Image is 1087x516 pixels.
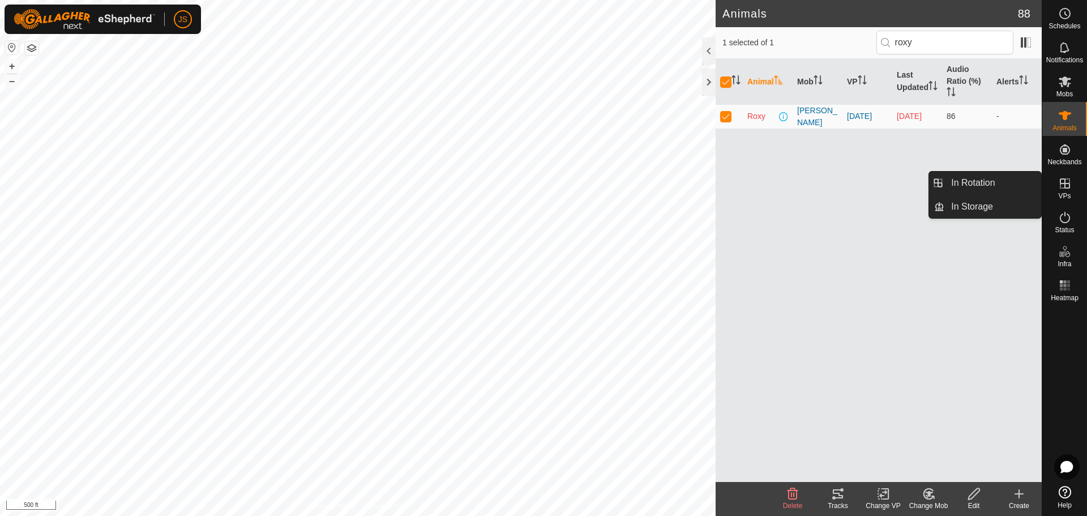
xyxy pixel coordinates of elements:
[747,110,765,122] span: Roxy
[942,59,992,105] th: Audio Ratio (%)
[313,501,356,511] a: Privacy Policy
[1018,5,1030,22] span: 88
[178,14,187,25] span: JS
[906,501,951,511] div: Change Mob
[944,195,1041,218] a: In Storage
[996,501,1042,511] div: Create
[14,9,155,29] img: Gallagher Logo
[1058,261,1071,267] span: Infra
[1019,77,1028,86] p-sorticon: Activate to sort
[1049,23,1080,29] span: Schedules
[1055,227,1074,233] span: Status
[861,501,906,511] div: Change VP
[5,59,19,73] button: +
[992,59,1042,105] th: Alerts
[992,104,1042,129] td: -
[951,200,993,214] span: In Storage
[722,37,876,49] span: 1 selected of 1
[897,112,922,121] span: 21 Aug 2025, 1:06 am
[1056,91,1073,97] span: Mobs
[929,195,1041,218] li: In Storage
[25,41,38,55] button: Map Layers
[814,77,823,86] p-sorticon: Activate to sort
[951,501,996,511] div: Edit
[1042,481,1087,513] a: Help
[1058,502,1072,509] span: Help
[847,112,872,121] a: [DATE]
[783,502,803,510] span: Delete
[369,501,403,511] a: Contact Us
[743,59,793,105] th: Animal
[1052,125,1077,131] span: Animals
[1051,295,1079,301] span: Heatmap
[797,105,838,129] div: [PERSON_NAME]
[774,77,783,86] p-sorticon: Activate to sort
[1047,159,1081,165] span: Neckbands
[842,59,892,105] th: VP
[876,31,1013,54] input: Search (S)
[947,112,956,121] span: 86
[1046,57,1083,63] span: Notifications
[892,59,942,105] th: Last Updated
[793,59,842,105] th: Mob
[951,176,995,190] span: In Rotation
[929,172,1041,194] li: In Rotation
[731,77,741,86] p-sorticon: Activate to sort
[5,41,19,54] button: Reset Map
[928,83,938,92] p-sorticon: Activate to sort
[5,74,19,88] button: –
[722,7,1018,20] h2: Animals
[947,89,956,98] p-sorticon: Activate to sort
[858,77,867,86] p-sorticon: Activate to sort
[815,501,861,511] div: Tracks
[944,172,1041,194] a: In Rotation
[1058,193,1071,199] span: VPs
